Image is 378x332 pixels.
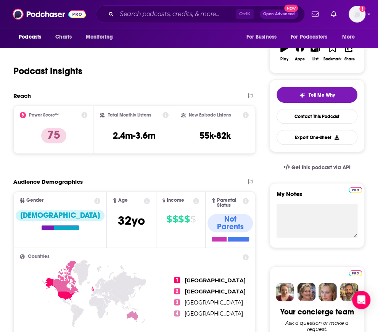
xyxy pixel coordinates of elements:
button: Export One-Sheet [277,130,357,145]
span: Get this podcast via API [291,164,351,171]
a: Show notifications dropdown [328,8,339,21]
div: Play [280,57,288,62]
h2: Audience Demographics [13,178,83,185]
button: Share [342,39,357,66]
img: Sydney Profile [276,283,294,301]
input: Search podcasts, credits, & more... [117,8,236,20]
button: Show profile menu [349,6,365,23]
span: Countries [28,254,50,259]
span: 2 [174,288,180,294]
div: Your concierge team [280,307,354,317]
a: Charts [50,30,76,44]
span: 4 [174,310,180,316]
button: open menu [241,30,286,44]
span: Age [118,198,128,203]
p: 75 [41,128,66,143]
span: Parental Status [217,198,241,208]
div: Search podcasts, credits, & more... [96,5,305,23]
img: tell me why sparkle [299,92,305,98]
span: [GEOGRAPHIC_DATA] [185,277,246,284]
svg: Add a profile image [359,6,365,12]
span: Open Advanced [263,12,295,16]
h2: Reach [13,92,31,99]
div: Ask a question or make a request. [277,320,357,332]
h2: New Episode Listens [189,112,231,118]
div: Bookmark [323,57,341,62]
span: More [342,32,355,42]
div: List [312,57,318,62]
span: [GEOGRAPHIC_DATA] [185,288,246,295]
img: User Profile [349,6,365,23]
button: open menu [80,30,122,44]
img: Jon Profile [340,283,358,301]
a: Pro website [349,269,362,276]
button: Bookmark [323,39,342,66]
span: Monitoring [85,32,113,42]
h2: Total Monthly Listens [108,112,151,118]
img: Podchaser Pro [349,187,362,193]
span: Podcasts [19,32,41,42]
span: 32 yo [118,213,145,228]
div: [DEMOGRAPHIC_DATA] [16,210,105,221]
img: Jules Profile [318,283,337,301]
span: Ctrl K [236,9,254,19]
span: $ [178,213,183,225]
button: open menu [286,30,338,44]
button: open menu [337,30,365,44]
div: Share [344,57,355,62]
span: New [284,5,298,12]
span: Logged in as evankrask [349,6,365,23]
button: tell me why sparkleTell Me Why [277,87,357,103]
span: For Podcasters [291,32,327,42]
button: List [307,39,323,66]
a: Contact This Podcast [277,109,357,124]
button: Apps [292,39,308,66]
h2: Power Score™ [29,112,59,118]
h3: 55k-82k [199,130,230,141]
span: Tell Me Why [308,92,335,98]
span: $ [166,213,172,225]
a: Pro website [349,186,362,193]
button: Play [277,39,292,66]
span: Charts [55,32,72,42]
a: Get this podcast via API [277,158,357,177]
span: [GEOGRAPHIC_DATA] [185,299,243,306]
button: Open AdvancedNew [260,10,298,19]
span: $ [184,213,190,225]
span: Gender [26,198,43,203]
h1: Podcast Insights [13,65,82,77]
img: Podchaser Pro [349,270,362,276]
img: Podchaser - Follow, Share and Rate Podcasts [13,7,86,21]
div: Apps [295,57,305,62]
span: 3 [174,299,180,305]
span: Income [167,198,184,203]
div: Open Intercom Messenger [352,291,370,309]
span: $ [172,213,177,225]
img: Barbara Profile [297,283,315,301]
button: open menu [13,30,51,44]
span: [GEOGRAPHIC_DATA] [185,310,243,317]
span: For Business [246,32,277,42]
div: Not Parents [207,214,253,232]
a: Show notifications dropdown [309,8,322,21]
span: 1 [174,277,180,283]
span: $ [190,213,195,225]
label: My Notes [277,190,357,204]
h3: 2.4m-3.6m [113,130,156,141]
